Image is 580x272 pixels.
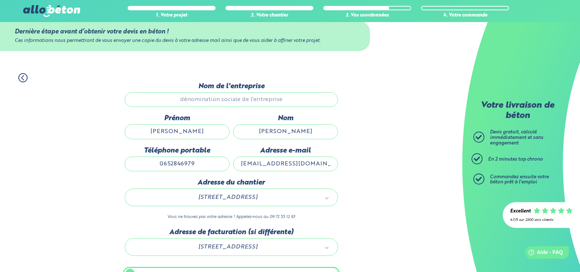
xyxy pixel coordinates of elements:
input: ex : contact@allobeton.fr [233,157,338,171]
label: Nom [233,114,338,122]
span: [STREET_ADDRESS] [135,193,321,202]
div: Dernière étape avant d’obtenir votre devis en béton ! [15,28,355,35]
input: ex : 0642930817 [125,157,229,171]
img: allobéton [23,5,80,17]
div: 4. Votre commande [421,13,509,18]
p: Vous ne trouvez pas votre adresse ? Appelez-nous au 09 72 55 12 83 [125,214,338,221]
span: [STREET_ADDRESS] [135,242,321,252]
div: Ces informations nous permettront de vous envoyer une copie du devis à votre adresse mail ainsi q... [15,38,355,44]
label: Téléphone portable [125,147,229,155]
label: Adresse du chantier [125,179,338,187]
a: [STREET_ADDRESS] [132,193,330,202]
label: Prénom [125,114,229,122]
label: Adresse de facturation (si différente) [125,228,338,236]
iframe: Help widget launcher [515,243,572,264]
input: dénomination sociale de l'entreprise [125,92,338,107]
a: [STREET_ADDRESS] [132,242,330,252]
input: Quel est votre prénom ? [125,124,229,139]
div: 1. Votre projet [128,13,216,18]
label: Adresse e-mail [233,147,338,155]
div: 2. Votre chantier [225,13,313,18]
input: Quel est votre nom de famille ? [233,124,338,139]
div: 3. Vos coordonnées [323,13,411,18]
label: Nom de l'entreprise [125,82,338,90]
